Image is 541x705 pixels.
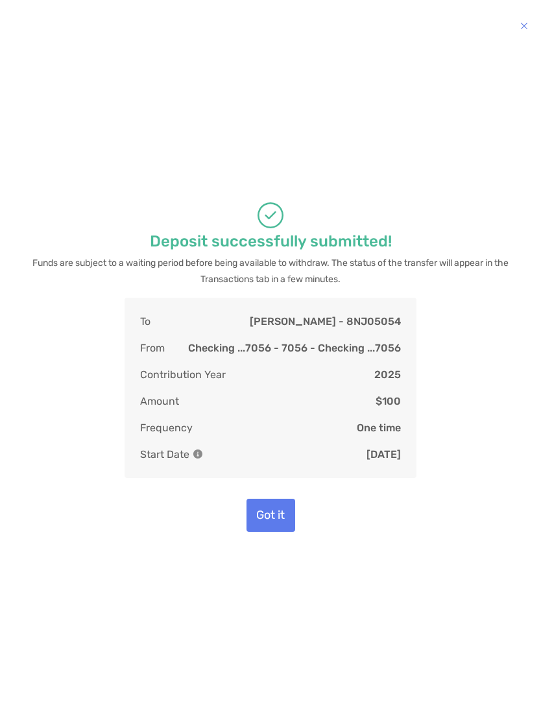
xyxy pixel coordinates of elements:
[188,340,401,356] p: Checking ...7056 - 7056 - Checking ...7056
[27,255,514,287] p: Funds are subject to a waiting period before being available to withdraw. The status of the trans...
[140,446,202,462] p: Start Date
[193,449,202,459] img: Information Icon
[150,233,392,250] p: Deposit successfully submitted!
[357,420,401,436] p: One time
[250,313,401,329] p: [PERSON_NAME] - 8NJ05054
[140,313,150,329] p: To
[367,446,401,462] p: [DATE]
[140,366,226,383] p: Contribution Year
[140,340,165,356] p: From
[246,499,295,532] button: Got it
[376,393,401,409] p: $100
[140,393,179,409] p: Amount
[374,366,401,383] p: 2025
[140,420,193,436] p: Frequency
